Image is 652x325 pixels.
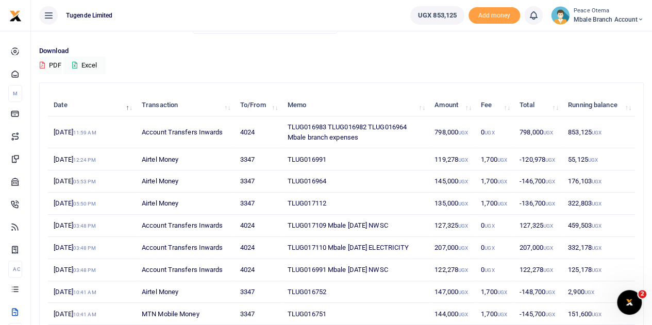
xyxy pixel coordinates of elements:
th: Date: activate to sort column descending [48,94,136,116]
td: [DATE] [48,281,136,303]
td: 147,000 [429,281,475,303]
small: UGX [592,130,601,135]
td: 145,000 [429,170,475,193]
td: 4024 [235,116,282,148]
td: 322,803 [562,193,635,215]
td: 3347 [235,281,282,303]
td: MTN Mobile Money [136,303,235,325]
td: [DATE] [48,170,136,193]
td: 135,000 [429,193,475,215]
li: Ac [8,261,22,278]
td: 144,000 [429,303,475,325]
td: 1,700 [475,170,514,193]
td: 1,700 [475,148,514,170]
td: 122,278 [429,259,475,281]
td: [DATE] [48,148,136,170]
td: 798,000 [514,116,562,148]
th: Memo: activate to sort column ascending [282,94,429,116]
small: 03:48 PM [73,267,96,273]
td: 798,000 [429,116,475,148]
small: UGX [484,223,494,229]
small: UGX [458,223,468,229]
span: 2 [638,290,646,298]
td: 151,600 [562,303,635,325]
li: Wallet ballance [406,6,469,25]
li: M [8,85,22,102]
iframe: Intercom live chat [617,290,642,315]
img: logo-small [9,10,22,22]
small: UGX [543,130,553,135]
td: TLUG016991 Mbale [DATE] NWSC [282,259,429,281]
td: TLUG017112 [282,193,429,215]
th: Amount: activate to sort column ascending [429,94,475,116]
small: UGX [543,223,553,229]
button: Excel [63,57,106,74]
td: 122,278 [514,259,562,281]
td: 1,700 [475,281,514,303]
small: 03:48 PM [73,223,96,229]
td: 1,700 [475,193,514,215]
small: UGX [458,245,468,251]
td: [DATE] [48,116,136,148]
small: UGX [543,267,553,273]
small: UGX [584,289,594,295]
td: 4024 [235,259,282,281]
td: [DATE] [48,237,136,259]
td: 3347 [235,148,282,170]
td: Account Transfers Inwards [136,237,235,259]
button: PDF [39,57,62,74]
td: [DATE] [48,215,136,237]
td: TLUG016751 [282,303,429,325]
small: UGX [588,157,598,163]
td: TLUG016964 [282,170,429,193]
span: Tugende Limited [62,11,117,20]
small: 11:59 AM [73,130,96,135]
small: UGX [545,289,555,295]
td: 853,125 [562,116,635,148]
td: Airtel Money [136,170,235,193]
td: 4024 [235,215,282,237]
td: [DATE] [48,259,136,281]
p: Download [39,46,644,57]
td: TLUG017110 Mbale [DATE] ELECTRICITY [282,237,429,259]
span: Mbale Branch Account [574,15,644,24]
td: Airtel Money [136,148,235,170]
small: 03:48 PM [73,245,96,251]
td: 4024 [235,237,282,259]
td: 3347 [235,193,282,215]
td: 119,278 [429,148,475,170]
td: 3347 [235,170,282,193]
small: UGX [592,267,601,273]
th: To/From: activate to sort column ascending [235,94,282,116]
td: 176,103 [562,170,635,193]
td: -136,700 [514,193,562,215]
small: UGX [545,201,555,207]
small: UGX [458,312,468,317]
td: TLUG016983 TLUG016982 TLUG016964 Mbale branch expenses [282,116,429,148]
small: UGX [497,179,507,184]
th: Running balance: activate to sort column ascending [562,94,635,116]
small: UGX [458,179,468,184]
small: UGX [458,267,468,273]
td: 207,000 [514,237,562,259]
td: Airtel Money [136,193,235,215]
td: 2,900 [562,281,635,303]
td: -120,978 [514,148,562,170]
a: logo-small logo-large logo-large [9,11,22,19]
small: UGX [592,179,601,184]
small: 05:50 PM [73,201,96,207]
td: Account Transfers Inwards [136,215,235,237]
th: Fee: activate to sort column ascending [475,94,514,116]
img: profile-user [551,6,570,25]
td: -146,700 [514,170,562,193]
td: -148,700 [514,281,562,303]
td: 125,178 [562,259,635,281]
a: UGX 853,125 [410,6,464,25]
small: UGX [592,245,601,251]
small: UGX [592,201,601,207]
td: Account Transfers Inwards [136,116,235,148]
td: 1,700 [475,303,514,325]
small: UGX [545,179,555,184]
td: 0 [475,116,514,148]
small: UGX [592,312,601,317]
